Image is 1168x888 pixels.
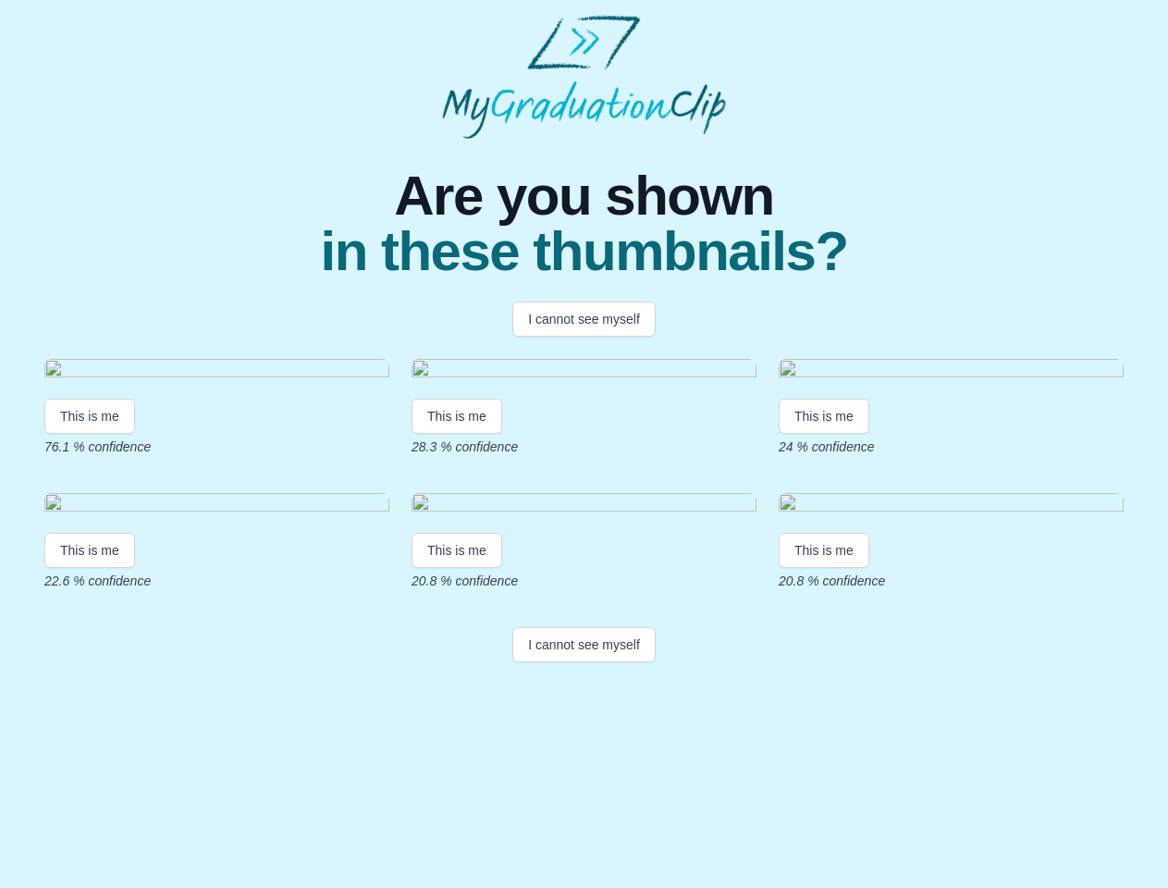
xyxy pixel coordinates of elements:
button: I cannot see myself [512,627,656,662]
button: This is me [44,399,135,434]
p: 22.6 % confidence [44,572,389,590]
img: MyGraduationClip [442,15,727,139]
button: This is me [412,533,502,568]
img: 2feaab39c534f44409bd606dda69af6ec3e18e9a.gif [412,359,756,384]
span: Are you shown [320,168,847,224]
span: in these thumbnails? [320,224,847,279]
img: 87c8d8dd525b00b53e10261dc7f2c63400c6862c.gif [44,359,389,384]
p: 24 % confidence [779,438,1124,456]
button: I cannot see myself [512,302,656,337]
img: 6e0163a9dc25ac9d97b7191a0fbeeb3589e6049c.gif [412,493,756,518]
p: 20.8 % confidence [412,572,756,590]
p: 28.3 % confidence [412,438,756,456]
button: This is me [779,399,869,434]
img: ceca7f3ed123ad71e4bd45db7568b98ecaaf5f47.gif [779,359,1124,384]
p: 20.8 % confidence [779,572,1124,590]
p: 76.1 % confidence [44,438,389,456]
button: This is me [412,399,502,434]
button: This is me [779,533,869,568]
img: e55f6bdb5bea74292119979e65a837db06d16497.gif [779,493,1124,518]
button: This is me [44,533,135,568]
img: 98b7bb380b666a33c826d4b05e3ea1c33c1995d1.gif [44,493,389,518]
